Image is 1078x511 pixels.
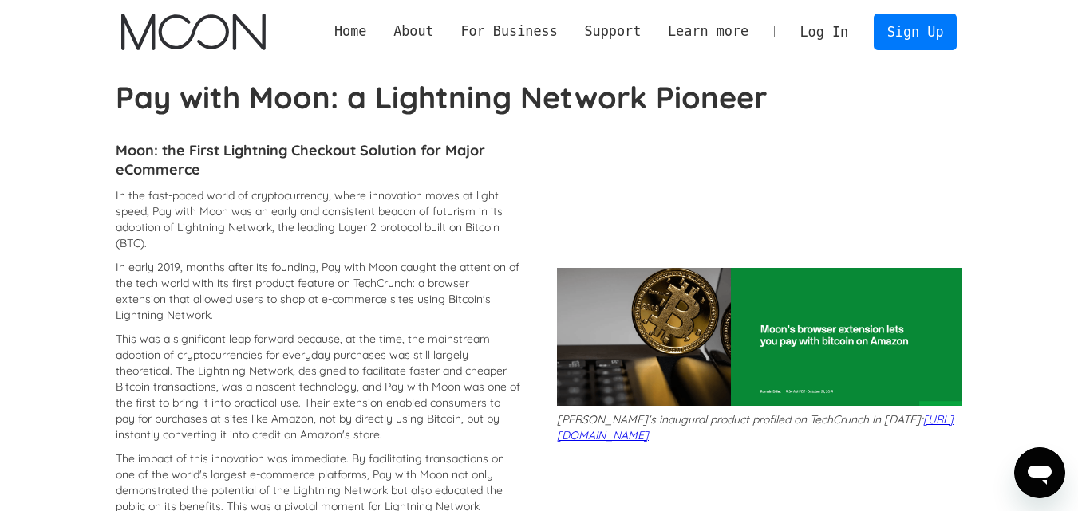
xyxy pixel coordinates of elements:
img: Moon Logo [121,14,266,50]
a: Log In [787,14,862,49]
div: Learn more [654,22,762,41]
a: [URL][DOMAIN_NAME] [557,412,954,442]
div: Support [584,22,641,41]
div: For Business [448,22,571,41]
h4: Moon: the First Lightning Checkout Solution for Major eCommerce [116,141,521,179]
p: [PERSON_NAME]'s inaugural product profiled on TechCrunch in [DATE]: [557,411,962,443]
div: Support [571,22,654,41]
h1: Pay with Moon: a Lightning Network Pioneer [116,80,962,115]
p: In the fast-paced world of cryptocurrency, where innovation moves at light speed, Pay with Moon w... [116,187,521,251]
div: For Business [460,22,557,41]
a: Sign Up [874,14,957,49]
iframe: Button to launch messaging window [1014,447,1065,498]
div: Learn more [668,22,748,41]
a: Home [321,22,380,41]
p: In early 2019, months after its founding, Pay with Moon caught the attention of the tech world wi... [116,259,521,323]
div: About [393,22,434,41]
p: This was a significant leap forward because, at the time, the mainstream adoption of cryptocurren... [116,331,521,442]
a: home [121,14,266,50]
div: About [380,22,447,41]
